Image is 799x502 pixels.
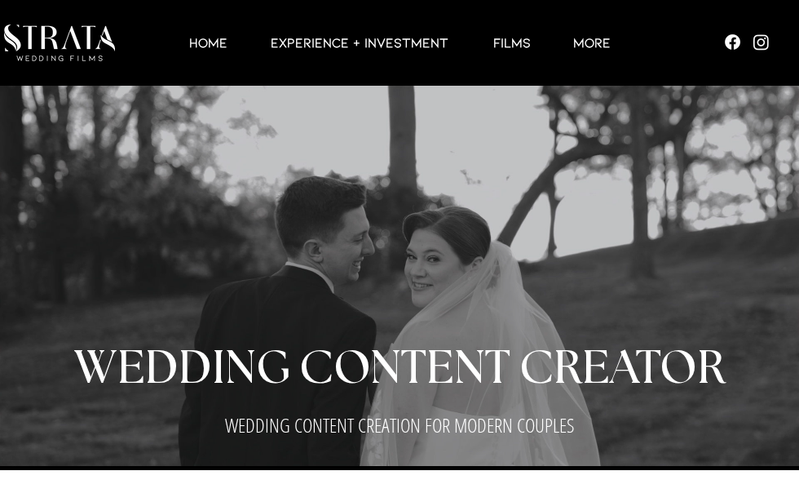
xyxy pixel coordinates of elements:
span: WEDDING CONTENT CREATOR [73,346,726,392]
ul: Social Bar [722,32,771,52]
p: HOME [181,33,236,52]
p: Films [485,33,539,52]
p: EXPERIENCE + INVESTMENT [263,33,457,52]
span: WEDDING CONTENT CREATION FOR MODERN COUPLES [225,411,574,438]
a: HOME [168,33,248,52]
a: EXPERIENCE + INVESTMENT [248,33,471,52]
img: LUX STRATA TEST_edited.png [4,24,115,61]
p: More [565,33,619,52]
a: Films [471,33,552,52]
nav: Site [155,33,644,52]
